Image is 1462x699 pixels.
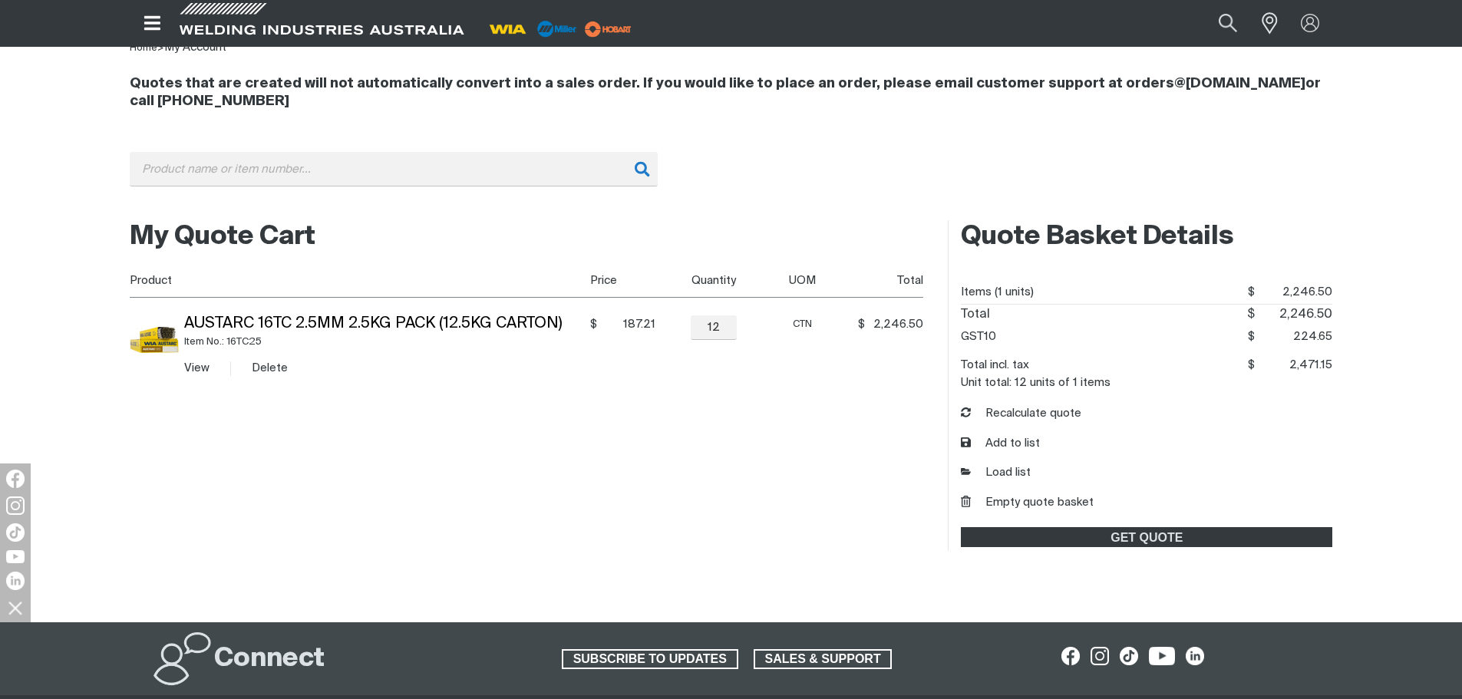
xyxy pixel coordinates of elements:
span: 224.65 [1255,325,1333,348]
a: View Austarc 16TC 2.5mm 2.5kg Pack (12.5kg Carton) [184,362,210,374]
th: Total [833,263,924,298]
img: Instagram [6,496,25,515]
dt: Total [961,305,990,325]
h2: My Quote Cart [130,220,924,254]
div: Item No.: 16TC25 [184,333,585,351]
button: Search products [1202,6,1254,41]
span: 2,471.15 [1255,354,1333,377]
img: hide socials [2,595,28,621]
span: 2,246.50 [1255,305,1333,325]
a: miller [580,23,636,35]
span: $ [1248,286,1255,298]
img: Facebook [6,470,25,488]
img: TikTok [6,523,25,542]
a: Austarc 16TC 2.5mm 2.5kg Pack (12.5kg Carton) [184,316,563,331]
th: UOM [766,263,833,298]
h2: Connect [214,642,325,676]
span: SALES & SUPPORT [755,649,891,669]
span: SUBSCRIBE TO UPDATES [563,649,737,669]
a: Load list [961,464,1031,482]
span: $ [590,317,597,332]
button: Add to list [961,435,1040,453]
img: miller [580,18,636,41]
span: > [157,43,164,53]
span: $ [858,317,865,332]
a: Home [130,43,157,53]
dt: Total incl. tax [961,354,1029,377]
a: @[DOMAIN_NAME] [1174,77,1305,91]
input: Product name or item number... [1182,6,1253,41]
dt: Unit total: 12 units of 1 items [961,377,1111,388]
h4: Quotes that are created will not automatically convert into a sales order. If you would like to p... [130,75,1333,110]
span: 2,246.50 [1255,281,1333,304]
button: Recalculate quote [961,405,1081,423]
th: Product [130,263,585,298]
h2: Quote Basket Details [961,220,1332,254]
img: LinkedIn [6,572,25,590]
div: CTN [772,315,833,333]
input: Product name or item number... [130,152,658,186]
dt: Items (1 units) [961,281,1034,304]
button: Empty quote basket [961,494,1094,512]
span: 187.21 [602,317,655,332]
span: $ [1248,359,1255,371]
div: Product or group for quick order [130,152,1333,209]
th: Quantity [655,263,766,298]
img: YouTube [6,550,25,563]
img: Austarc 16TC 2.5mm 2.5kg Pack (12.5kg Carton) [130,315,179,364]
a: SALES & SUPPORT [754,649,893,669]
span: $ [1247,308,1255,321]
a: GET QUOTE [961,527,1332,547]
span: GET QUOTE [962,527,1331,547]
button: Delete Austarc 16TC 2.5mm 2.5kg Pack (12.5kg Carton) [252,359,288,377]
th: Price [585,263,655,298]
dt: GST10 [961,325,996,348]
span: 2,246.50 [870,317,923,332]
span: $ [1248,331,1255,342]
a: My Account [164,41,226,53]
a: SUBSCRIBE TO UPDATES [562,649,738,669]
